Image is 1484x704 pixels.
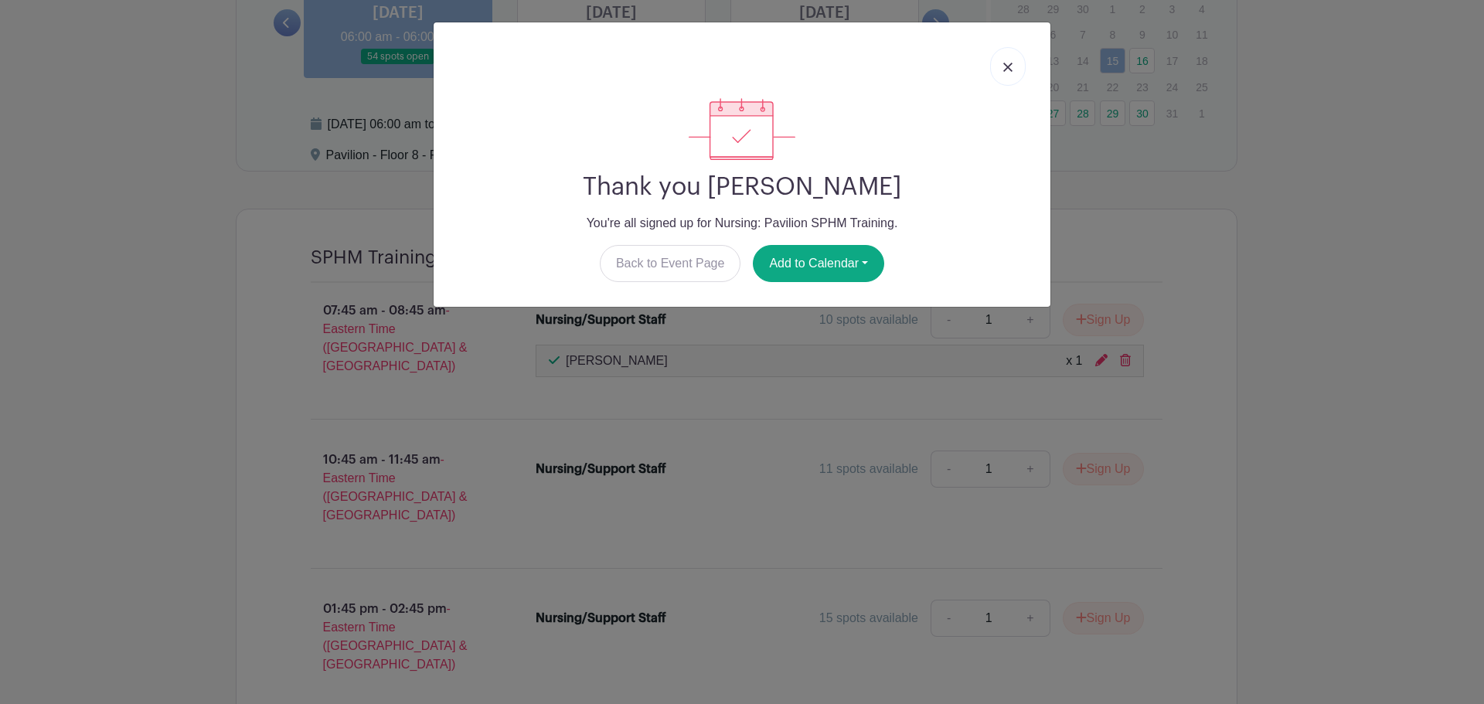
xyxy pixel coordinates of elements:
[446,214,1038,233] p: You're all signed up for Nursing: Pavilion SPHM Training.
[600,245,741,282] a: Back to Event Page
[446,172,1038,202] h2: Thank you [PERSON_NAME]
[753,245,884,282] button: Add to Calendar
[689,98,795,160] img: signup_complete-c468d5dda3e2740ee63a24cb0ba0d3ce5d8a4ecd24259e683200fb1569d990c8.svg
[1003,63,1013,72] img: close_button-5f87c8562297e5c2d7936805f587ecaba9071eb48480494691a3f1689db116b3.svg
